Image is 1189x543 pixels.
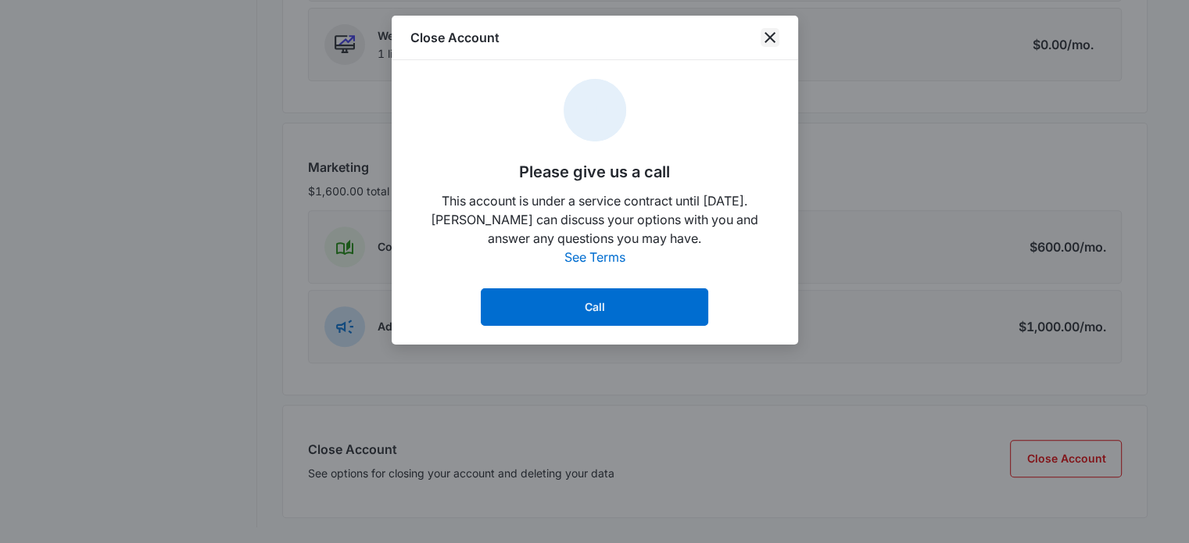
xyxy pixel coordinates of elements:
a: Call [481,288,708,326]
h5: Please give us a call [519,160,670,184]
span: AE [564,79,626,141]
h1: Close Account [410,28,500,47]
p: This account is under a service contract until [DATE]. [PERSON_NAME] can discuss your options wit... [410,191,779,248]
button: close [761,28,779,47]
a: See Terms [564,249,625,265]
